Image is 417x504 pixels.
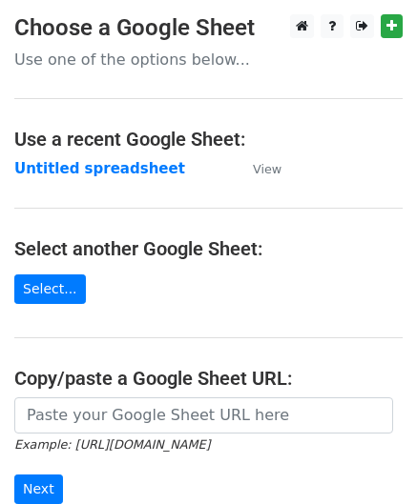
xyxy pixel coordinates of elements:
a: Select... [14,274,86,304]
small: Example: [URL][DOMAIN_NAME] [14,437,210,452]
p: Use one of the options below... [14,50,403,70]
a: Untitled spreadsheet [14,160,185,177]
input: Next [14,474,63,504]
h4: Select another Google Sheet: [14,237,403,260]
input: Paste your Google Sheet URL here [14,397,393,433]
small: View [253,162,281,176]
a: View [234,160,281,177]
h4: Copy/paste a Google Sheet URL: [14,367,403,390]
h4: Use a recent Google Sheet: [14,128,403,151]
h3: Choose a Google Sheet [14,14,403,42]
